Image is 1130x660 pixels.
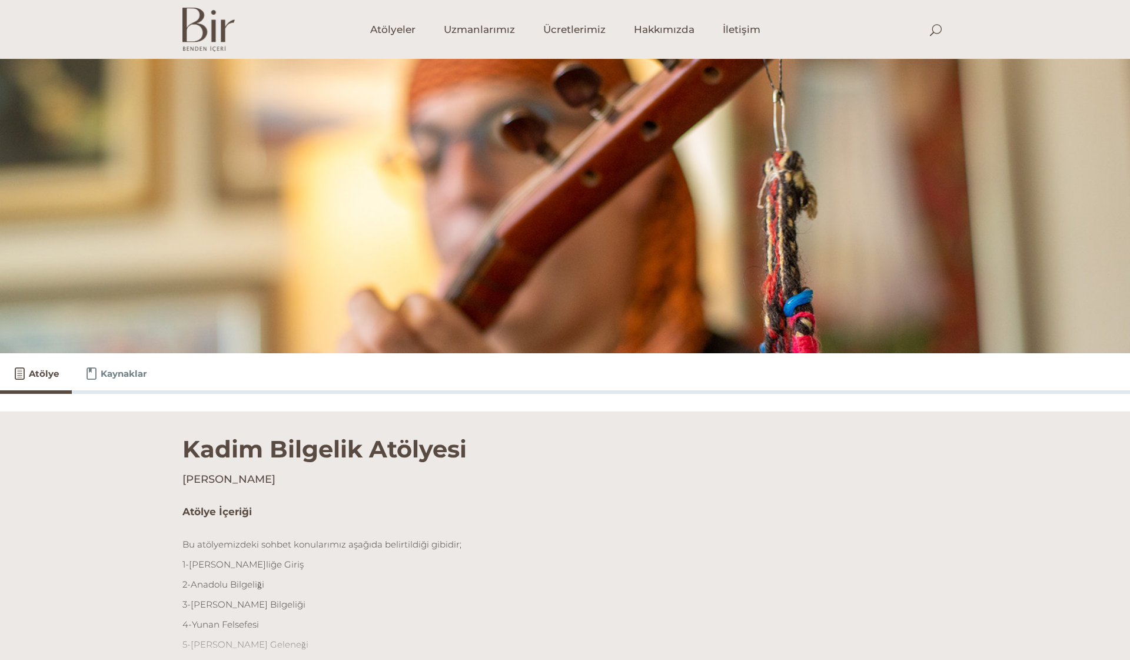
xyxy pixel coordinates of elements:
span: Atölye [29,367,59,381]
h4: [PERSON_NAME] [182,472,948,487]
p: 4-Yunan Felsefesi [182,618,556,632]
span: Hakkımızda [634,23,694,37]
h1: Kadim Bilgelik Atölyesi [182,412,948,463]
span: İletişim [723,23,760,37]
p: 5-[PERSON_NAME] Geleneği [182,638,556,652]
span: Uzmanlarımız [444,23,515,37]
p: 3-[PERSON_NAME] Bilgeliği [182,598,556,612]
span: Ücretlerimiz [543,23,606,37]
h5: Atölye İçeriği [182,505,556,520]
span: Atölyeler [370,23,416,37]
p: 2-Anadolu Bilgeliği [182,578,556,592]
span: Kaynaklar [101,367,147,381]
p: 1-[PERSON_NAME]liğe Giriş [182,558,556,572]
p: Bu atölyemizdeki sohbet konularımız aşağıda belirtildiği gibidir; [182,538,556,552]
